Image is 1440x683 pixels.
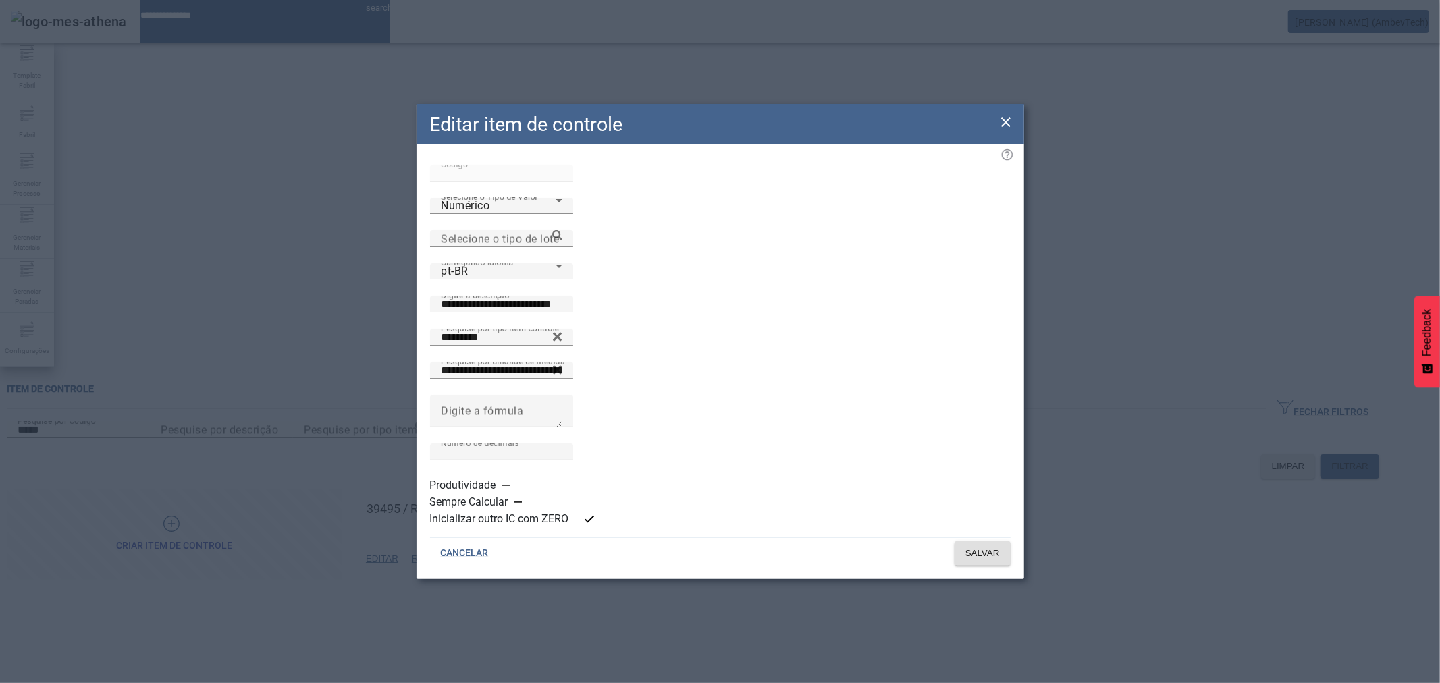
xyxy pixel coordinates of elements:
span: SALVAR [965,547,1000,560]
span: Numérico [441,199,489,212]
mat-label: Pesquise por tipo item controle [441,324,559,333]
label: Produtividade [430,477,499,493]
mat-label: Número de decimais [441,439,519,448]
mat-label: Digite a fórmula [441,405,523,418]
input: Number [441,231,562,247]
label: Sempre Calcular [430,494,511,510]
button: Feedback - Mostrar pesquisa [1414,296,1440,387]
span: CANCELAR [441,547,489,560]
span: Feedback [1421,309,1433,356]
mat-label: Selecione o tipo de lote [441,232,559,245]
button: SALVAR [955,541,1011,566]
label: Inicializar outro IC com ZERO [430,511,572,527]
mat-label: Digite a descrição [441,291,509,300]
input: Number [441,329,562,346]
mat-label: Código [441,160,468,169]
span: pt-BR [441,265,469,277]
button: CANCELAR [430,541,500,566]
input: Number [441,362,562,379]
mat-label: Pesquise por unidade de medida [441,357,565,366]
h2: Editar item de controle [430,110,623,139]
